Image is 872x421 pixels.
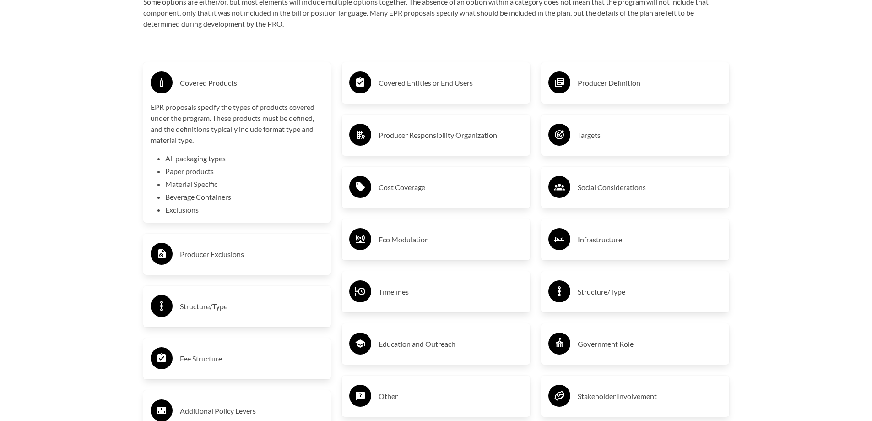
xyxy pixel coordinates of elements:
[180,76,324,90] h3: Covered Products
[180,247,324,262] h3: Producer Exclusions
[379,232,523,247] h3: Eco Modulation
[165,166,324,177] li: Paper products
[578,232,722,247] h3: Infrastructure
[165,179,324,190] li: Material Specific
[180,404,324,418] h3: Additional Policy Levers
[165,153,324,164] li: All packaging types
[379,284,523,299] h3: Timelines
[578,284,722,299] h3: Structure/Type
[379,180,523,195] h3: Cost Coverage
[165,191,324,202] li: Beverage Containers
[379,337,523,351] h3: Education and Outreach
[578,76,722,90] h3: Producer Definition
[180,351,324,366] h3: Fee Structure
[578,389,722,404] h3: Stakeholder Involvement
[180,299,324,314] h3: Structure/Type
[379,128,523,142] h3: Producer Responsibility Organization
[379,389,523,404] h3: Other
[379,76,523,90] h3: Covered Entities or End Users
[578,128,722,142] h3: Targets
[151,102,324,146] p: EPR proposals specify the types of products covered under the program. These products must be def...
[165,204,324,215] li: Exclusions
[578,180,722,195] h3: Social Considerations
[578,337,722,351] h3: Government Role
